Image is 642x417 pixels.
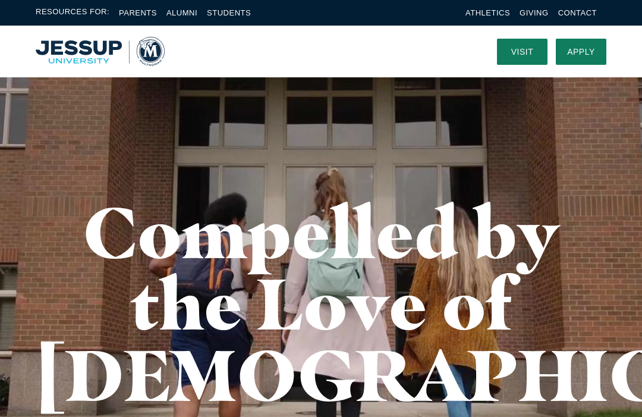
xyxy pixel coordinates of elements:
span: Resources For: [36,6,109,20]
img: Multnomah University Logo [36,37,165,66]
a: Visit [497,39,547,65]
a: Athletics [465,8,510,17]
a: Contact [558,8,597,17]
h1: Compelled by the Love of [DEMOGRAPHIC_DATA] [36,196,606,410]
a: Students [207,8,251,17]
a: Giving [520,8,549,17]
a: Parents [119,8,157,17]
a: Alumni [166,8,197,17]
a: Home [36,37,165,66]
a: Apply [556,39,606,65]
